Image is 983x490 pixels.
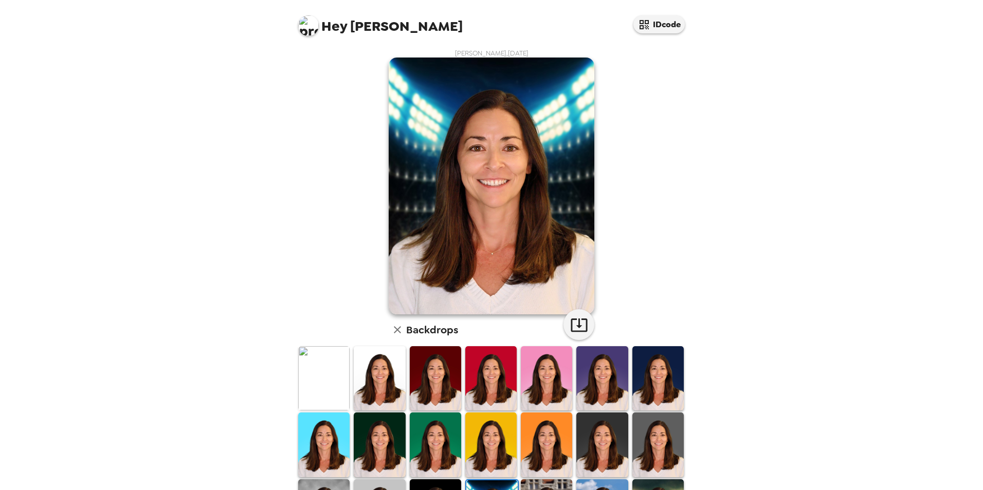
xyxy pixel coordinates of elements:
[633,15,685,33] button: IDcode
[298,15,319,36] img: profile pic
[406,322,458,338] h6: Backdrops
[298,10,463,33] span: [PERSON_NAME]
[455,49,529,58] span: [PERSON_NAME] , [DATE]
[321,17,347,35] span: Hey
[298,346,350,410] img: Original
[389,58,594,314] img: user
